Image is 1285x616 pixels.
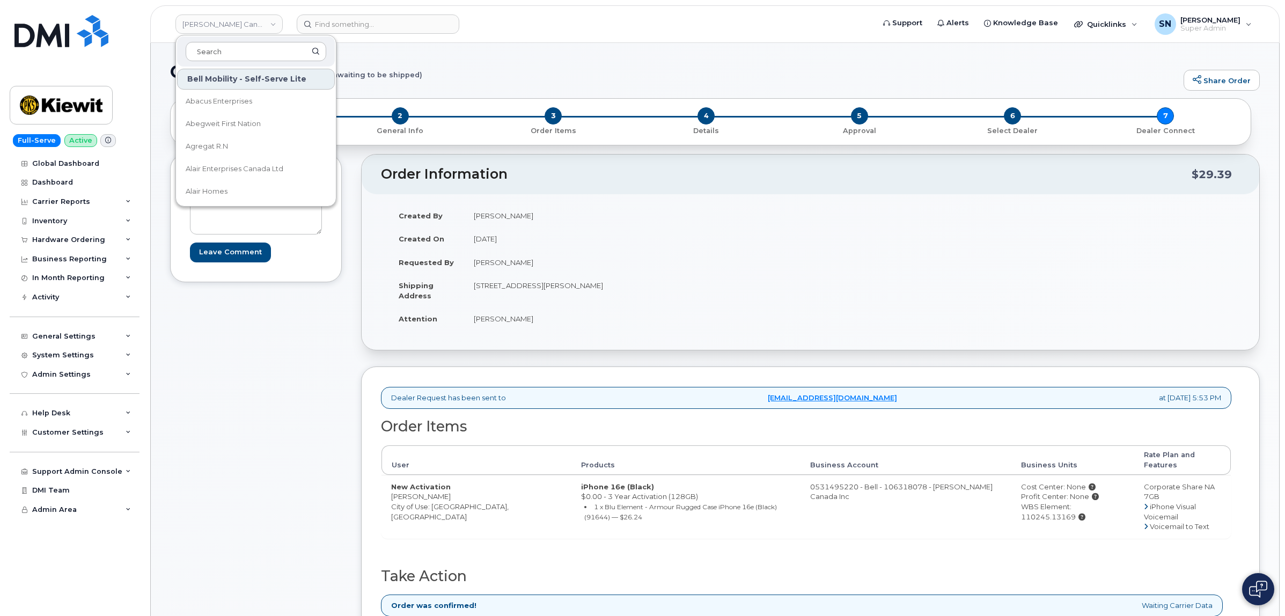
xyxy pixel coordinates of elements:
td: [PERSON_NAME] [464,204,803,228]
span: Alair Enterprises Canada Ltd [186,164,283,174]
a: Alair Enterprises Canada Ltd [177,158,335,180]
input: Leave Comment [190,243,271,262]
strong: Shipping Address [399,281,434,300]
span: Abegweit First Nation [186,119,261,129]
span: iPhone Visual Voicemail [1144,502,1196,521]
span: Abacus Enterprises [186,96,252,107]
div: Profit Center: None [1021,492,1125,502]
p: Order Items [481,126,626,136]
span: Alair Homes [186,186,227,197]
td: Corporate Share NA 7GB [1134,475,1231,538]
input: Search [186,42,326,61]
td: [PERSON_NAME] City of Use: [GEOGRAPHIC_DATA], [GEOGRAPHIC_DATA] [381,475,571,538]
span: 3 [545,107,562,124]
span: 2 [392,107,409,124]
div: Bell Mobility - Self-Serve Lite [177,69,335,90]
span: 6 [1004,107,1021,124]
strong: Requested By [399,258,454,267]
th: Rate Plan and Features [1134,445,1231,475]
th: Business Units [1011,445,1134,475]
a: 3 Order Items [477,124,630,136]
p: Approval [787,126,931,136]
h2: Order Information [381,167,1192,182]
div: WBS Element: 110245.13169 [1021,502,1125,522]
p: Select Dealer [940,126,1084,136]
div: Dealer Request has been sent to at [DATE] 5:53 PM [381,387,1231,409]
span: Agregat R.N [186,141,228,152]
a: 2 General Info [324,124,476,136]
a: [EMAIL_ADDRESS][DOMAIN_NAME] [768,393,897,403]
strong: New Activation [391,482,451,491]
th: User [381,445,571,475]
p: Details [634,126,779,136]
td: 0531495220 - Bell - 106318078 - [PERSON_NAME] Canada Inc [801,475,1011,538]
a: Share Order [1184,70,1260,91]
h2: Take Action [381,568,1231,584]
div: Cost Center: None [1021,482,1125,492]
span: 4 [697,107,715,124]
small: 1 x Blu Element - Armour Rugged Case iPhone 16e (Black) (91644) — $26.24 [584,503,777,521]
strong: Order was confirmed! [391,600,476,611]
strong: Created On [399,234,444,243]
a: Abacus Enterprises [177,91,335,112]
small: (awaiting to be shipped) [331,62,422,79]
td: [DATE] [464,227,803,251]
th: Products [571,445,801,475]
td: [PERSON_NAME] [464,251,803,274]
a: Alair Homes [177,181,335,202]
td: [PERSON_NAME] [464,307,803,331]
a: Agregat R.N [177,136,335,157]
strong: iPhone 16e (Black) [581,482,654,491]
img: Open chat [1249,581,1267,598]
a: 4 Details [630,124,783,136]
a: 6 Select Dealer [936,124,1089,136]
strong: Created By [399,211,443,220]
th: Business Account [801,445,1011,475]
h1: Order No.298493 [170,62,1178,81]
strong: Attention [399,314,437,323]
span: 5 [851,107,868,124]
a: 5 Approval [783,124,936,136]
td: [STREET_ADDRESS][PERSON_NAME] [464,274,803,307]
h2: Order Items [381,419,1231,435]
a: Abegweit First Nation [177,113,335,135]
div: $29.39 [1192,164,1232,185]
td: $0.00 - 3 Year Activation (128GB) [571,475,801,538]
p: General Info [328,126,472,136]
span: Voicemail to Text [1150,522,1209,531]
